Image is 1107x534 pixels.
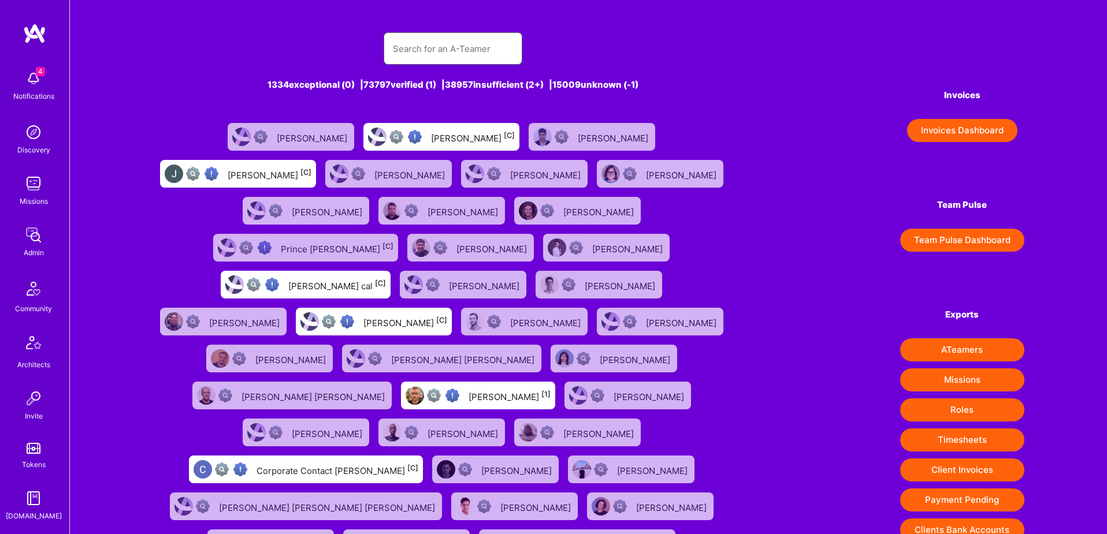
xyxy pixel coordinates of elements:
img: High Potential User [340,315,354,328]
img: Not Scrubbed [540,204,554,218]
a: User AvatarNot fully vettedHigh Potential User[PERSON_NAME][C] [155,155,321,192]
div: [PERSON_NAME] [592,240,665,255]
img: High Potential User [408,130,422,144]
img: User Avatar [165,312,183,331]
img: User Avatar [194,460,212,479]
a: Invoices Dashboard [900,119,1024,142]
img: Not Scrubbed [404,204,418,218]
div: [PERSON_NAME] [PERSON_NAME] [391,351,537,366]
div: [PERSON_NAME] [363,314,447,329]
button: ATeamers [900,338,1024,361]
a: User AvatarNot Scrubbed[PERSON_NAME] [PERSON_NAME] [188,377,396,414]
div: [PERSON_NAME] [277,129,350,144]
img: Not Scrubbed [487,167,501,181]
a: User AvatarNot Scrubbed[PERSON_NAME] [155,303,291,340]
div: [PERSON_NAME] [578,129,651,144]
a: User AvatarNot Scrubbed[PERSON_NAME] [202,340,337,377]
img: Not fully vetted [322,315,336,328]
div: [PERSON_NAME] [428,203,500,218]
img: User Avatar [225,275,244,294]
img: User Avatar [300,312,319,331]
img: Not Scrubbed [254,130,268,144]
img: User Avatar [247,201,266,220]
img: Not Scrubbed [426,278,440,292]
a: User AvatarNot Scrubbed[PERSON_NAME] [510,414,645,451]
div: [PERSON_NAME] [500,499,573,514]
a: User AvatarNot Scrubbed[PERSON_NAME] [374,414,510,451]
img: User Avatar [247,423,266,442]
img: Not Scrubbed [196,499,210,513]
img: Not Scrubbed [458,462,472,476]
a: User AvatarNot Scrubbed[PERSON_NAME] [238,192,374,229]
img: High Potential User [445,389,459,402]
img: guide book [22,487,45,510]
img: User Avatar [456,497,474,516]
div: [PERSON_NAME] [646,166,719,181]
h4: Exports [900,309,1024,320]
img: Not Scrubbed [562,278,575,292]
img: Not Scrubbed [594,462,608,476]
img: User Avatar [519,423,537,442]
img: Not Scrubbed [351,167,365,181]
img: Not Scrubbed [487,315,501,328]
a: User AvatarNot Scrubbed[PERSON_NAME] [447,488,582,525]
img: User Avatar [601,165,620,183]
div: Architects [17,359,50,371]
a: User AvatarNot Scrubbed[PERSON_NAME] [582,488,718,525]
img: Not Scrubbed [269,425,283,439]
img: Not Scrubbed [623,167,637,181]
div: Tokens [22,458,46,470]
img: admin teamwork [22,223,45,247]
img: logo [23,23,46,44]
button: Payment Pending [900,488,1024,511]
a: User AvatarNot fully vettedHigh Potential UserPrince [PERSON_NAME][C] [209,229,403,266]
a: User AvatarNot Scrubbed[PERSON_NAME] [592,155,728,192]
img: User Avatar [466,165,484,183]
div: Invite [25,410,43,422]
img: Not fully vetted [215,462,229,476]
img: High Potential User [258,241,272,255]
button: Missions [900,368,1024,391]
div: [PERSON_NAME] [510,314,583,329]
div: [PERSON_NAME] [428,425,500,440]
div: [PERSON_NAME] [636,499,709,514]
img: User Avatar [383,201,402,220]
a: User AvatarNot Scrubbed[PERSON_NAME] [238,414,374,451]
div: Notifications [13,90,54,102]
div: [PERSON_NAME] [PERSON_NAME] [242,388,387,403]
h4: Team Pulse [900,200,1024,210]
a: User AvatarNot fully vettedHigh Potential User[PERSON_NAME][C] [359,118,524,155]
sup: [1] [541,390,551,398]
img: User Avatar [174,497,193,516]
div: [PERSON_NAME] cal [288,277,386,292]
button: Team Pulse Dashboard [900,229,1024,252]
input: Search for an A-Teamer [393,34,513,64]
img: User Avatar [540,275,559,294]
a: User AvatarNot Scrubbed[PERSON_NAME] [395,266,531,303]
img: User Avatar [412,238,430,257]
span: 4 [36,67,45,76]
div: [PERSON_NAME] [646,314,719,329]
img: User Avatar [569,386,588,405]
a: User AvatarNot Scrubbed[PERSON_NAME] [531,266,667,303]
div: [PERSON_NAME] [209,314,282,329]
img: High Potential User [265,278,279,292]
img: Not Scrubbed [477,499,491,513]
div: [PERSON_NAME] [600,351,673,366]
img: Not Scrubbed [577,352,590,365]
img: Not Scrubbed [368,352,382,365]
a: User AvatarNot Scrubbed[PERSON_NAME] [524,118,660,155]
img: User Avatar [218,238,236,257]
sup: [C] [436,316,447,324]
img: User Avatar [519,201,537,220]
img: User Avatar [406,386,424,405]
div: [PERSON_NAME] [585,277,657,292]
img: tokens [27,443,40,454]
img: User Avatar [383,423,402,442]
img: Not Scrubbed [404,425,418,439]
img: Architects [20,331,47,359]
div: 1334 exceptional (0) | 73797 verified (1) | 38957 insufficient (2+) | 15009 unknown (-1) [153,79,753,91]
img: Not Scrubbed [590,389,604,402]
img: Not Scrubbed [269,204,283,218]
